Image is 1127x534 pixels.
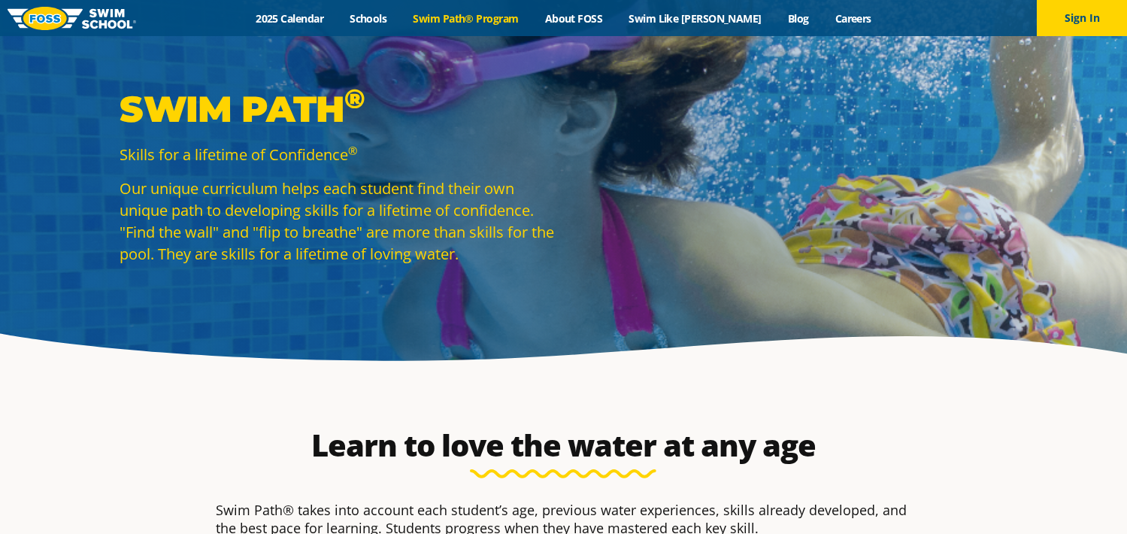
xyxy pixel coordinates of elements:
p: Skills for a lifetime of Confidence [120,144,556,165]
a: 2025 Calendar [243,11,337,26]
a: Blog [774,11,822,26]
a: About FOSS [532,11,616,26]
h2: Learn to love the water at any age [208,427,918,463]
a: Schools [337,11,400,26]
img: FOSS Swim School Logo [8,7,136,30]
a: Swim Like [PERSON_NAME] [616,11,775,26]
a: Careers [822,11,884,26]
p: Swim Path [120,86,556,132]
p: Our unique curriculum helps each student find their own unique path to developing skills for a li... [120,177,556,265]
a: Swim Path® Program [400,11,532,26]
sup: ® [348,143,357,158]
sup: ® [344,82,365,115]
